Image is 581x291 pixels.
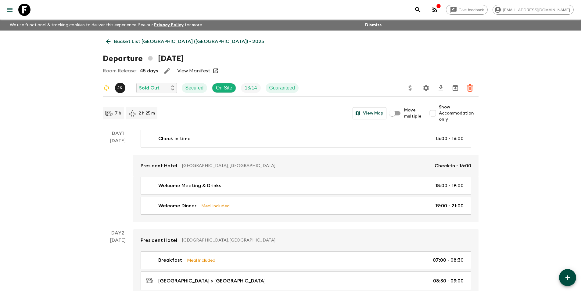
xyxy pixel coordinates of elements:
[412,4,424,16] button: search adventures
[141,197,471,215] a: Welcome DinnerMeal Included19:00 - 21:00
[158,202,196,209] p: Welcome Dinner
[177,68,210,74] a: View Manifest
[182,83,207,93] div: Secured
[103,67,137,75] p: Room Release:
[464,82,476,94] button: Delete
[241,83,260,93] div: Trip Fill
[103,84,110,92] svg: Sync Required - Changes detected
[364,21,383,29] button: Dismiss
[115,85,127,89] span: Jamie Keenan
[103,35,267,48] a: Bucket List [GEOGRAPHIC_DATA] ([GEOGRAPHIC_DATA]) • 2025
[493,5,574,15] div: [EMAIL_ADDRESS][DOMAIN_NAME]
[158,277,266,285] p: [GEOGRAPHIC_DATA] > [GEOGRAPHIC_DATA]
[115,110,121,116] p: 7 h
[404,82,416,94] button: Update Price, Early Bird Discount and Costs
[117,85,123,90] p: J K
[433,256,464,264] p: 07:00 - 08:30
[141,162,177,169] p: President Hotel
[269,84,295,92] p: Guaranteed
[212,83,236,93] div: On Site
[133,229,479,251] a: President Hotel[GEOGRAPHIC_DATA], [GEOGRAPHIC_DATA]
[103,53,184,65] h1: Departure [DATE]
[4,4,16,16] button: menu
[182,237,466,243] p: [GEOGRAPHIC_DATA], [GEOGRAPHIC_DATA]
[420,82,432,94] button: Settings
[500,8,573,12] span: [EMAIL_ADDRESS][DOMAIN_NAME]
[182,163,430,169] p: [GEOGRAPHIC_DATA], [GEOGRAPHIC_DATA]
[158,135,191,142] p: Check in time
[138,110,155,116] p: 2 h 25 m
[141,130,471,147] a: Check in time15:00 - 16:00
[115,83,127,93] button: JK
[185,84,204,92] p: Secured
[133,155,479,177] a: President Hotel[GEOGRAPHIC_DATA], [GEOGRAPHIC_DATA]Check-in - 16:00
[201,202,230,209] p: Meal Included
[158,182,221,189] p: Welcome Meeting & Drinks
[435,182,464,189] p: 18:00 - 19:00
[141,177,471,195] a: Welcome Meeting & Drinks18:00 - 19:00
[154,23,184,27] a: Privacy Policy
[446,5,488,15] a: Give feedback
[7,20,205,31] p: We use functional & tracking cookies to deliver this experience. See our for more.
[216,84,232,92] p: On Site
[449,82,461,94] button: Archive (Completed, Cancelled or Unsynced Departures only)
[245,84,257,92] p: 13 / 14
[433,277,464,285] p: 08:30 - 09:00
[455,8,487,12] span: Give feedback
[353,107,386,119] button: View Map
[435,162,471,169] p: Check-in - 16:00
[439,104,479,122] span: Show Accommodation only
[141,251,471,269] a: BreakfastMeal Included07:00 - 08:30
[435,202,464,209] p: 19:00 - 21:00
[141,237,177,244] p: President Hotel
[103,229,133,237] p: Day 2
[158,256,182,264] p: Breakfast
[110,137,126,222] div: [DATE]
[114,38,264,45] p: Bucket List [GEOGRAPHIC_DATA] ([GEOGRAPHIC_DATA]) • 2025
[103,130,133,137] p: Day 1
[140,67,158,75] p: 45 days
[139,84,160,92] p: Sold Out
[187,257,215,264] p: Meal Included
[404,107,422,119] span: Move multiple
[436,135,464,142] p: 15:00 - 16:00
[435,82,447,94] button: Download CSV
[141,271,471,290] a: [GEOGRAPHIC_DATA] > [GEOGRAPHIC_DATA]08:30 - 09:00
